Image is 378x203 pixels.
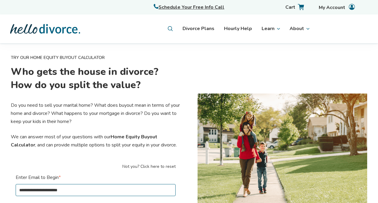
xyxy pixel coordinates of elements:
span: My Account [319,4,348,12]
a: Account [309,3,355,12]
a: Hourly Help [224,25,252,33]
h6: TRY OUR HOME EQUITY BUYOUT CALCULATOR [11,55,180,60]
p: We can answer most of your questions with our , and can provide multiple options to split your eq... [11,133,180,149]
iframe: Embedded CTA [315,21,370,36]
li: Learn [258,22,284,35]
p: Do you need to sell your marital home? What does buyout mean in terms of your home and divorce? W... [11,101,180,126]
a: Cart with 0 items [275,3,304,11]
h1: Who gets the house in divorce? How do you split the value? [11,65,180,92]
a: Schedule Your Free Info Call [154,3,224,11]
li: About [286,22,313,35]
a: Click here to reset [140,164,176,169]
a: Divorce Plans [183,25,214,33]
span: Home Equity Buyout Calculator [11,134,157,148]
span: Cart [285,3,298,11]
div: Not you? [16,162,176,171]
span: Enter Email to Begin [16,174,59,181]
